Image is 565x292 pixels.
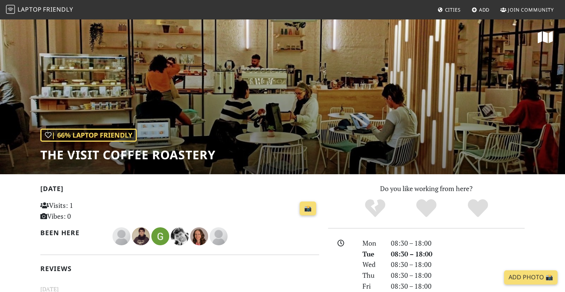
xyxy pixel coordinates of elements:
span: Nazlı Ergüder [190,231,210,240]
span: Vlad Sitalo [171,231,190,240]
div: 08:30 – 18:00 [386,238,529,249]
a: LaptopFriendly LaptopFriendly [6,3,73,16]
span: Abdelkader Temani [132,231,151,240]
div: 08:30 – 18:00 [386,281,529,292]
div: Fri [358,281,386,292]
a: Add Photo 📸 [504,270,558,285]
img: 1930-nazli.jpg [190,227,208,245]
h2: Reviews [40,265,319,273]
div: Tue [358,249,386,259]
span: Kaja Tegtmeier [210,231,228,240]
div: Yes [401,198,452,219]
a: Cities [435,3,464,16]
p: Visits: 1 Vibes: 0 [40,200,127,222]
div: Mon [358,238,386,249]
a: Join Community [497,3,557,16]
a: Add [469,3,493,16]
img: blank-535327c66bd565773addf3077783bbfce4b00ec00e9fd257753287c682c7fa38.png [112,227,130,245]
span: Laptop [18,5,42,13]
span: Tofu [112,231,132,240]
div: No [349,198,401,219]
span: Cities [445,6,461,13]
img: 2731-abdelkader.jpg [132,227,150,245]
div: 08:30 – 18:00 [386,270,529,281]
h2: Been here [40,229,104,237]
span: Join Community [508,6,554,13]
p: Do you like working from here? [328,183,525,194]
div: 08:30 – 18:00 [386,259,529,270]
img: LaptopFriendly [6,5,15,14]
span: Add [479,6,490,13]
img: blank-535327c66bd565773addf3077783bbfce4b00ec00e9fd257753287c682c7fa38.png [210,227,228,245]
span: Friendly [43,5,73,13]
div: | 66% Laptop Friendly [40,129,137,142]
div: 08:30 – 18:00 [386,249,529,259]
img: 2507-gaurish.jpg [151,227,169,245]
div: Thu [358,270,386,281]
div: Definitely! [452,198,504,219]
div: Wed [358,259,386,270]
img: 2406-vlad.jpg [171,227,189,245]
span: Gaurish Katlana [151,231,171,240]
h1: The Visit Coffee Roastery [40,148,216,162]
h2: [DATE] [40,185,319,196]
a: 📸 [300,202,316,216]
